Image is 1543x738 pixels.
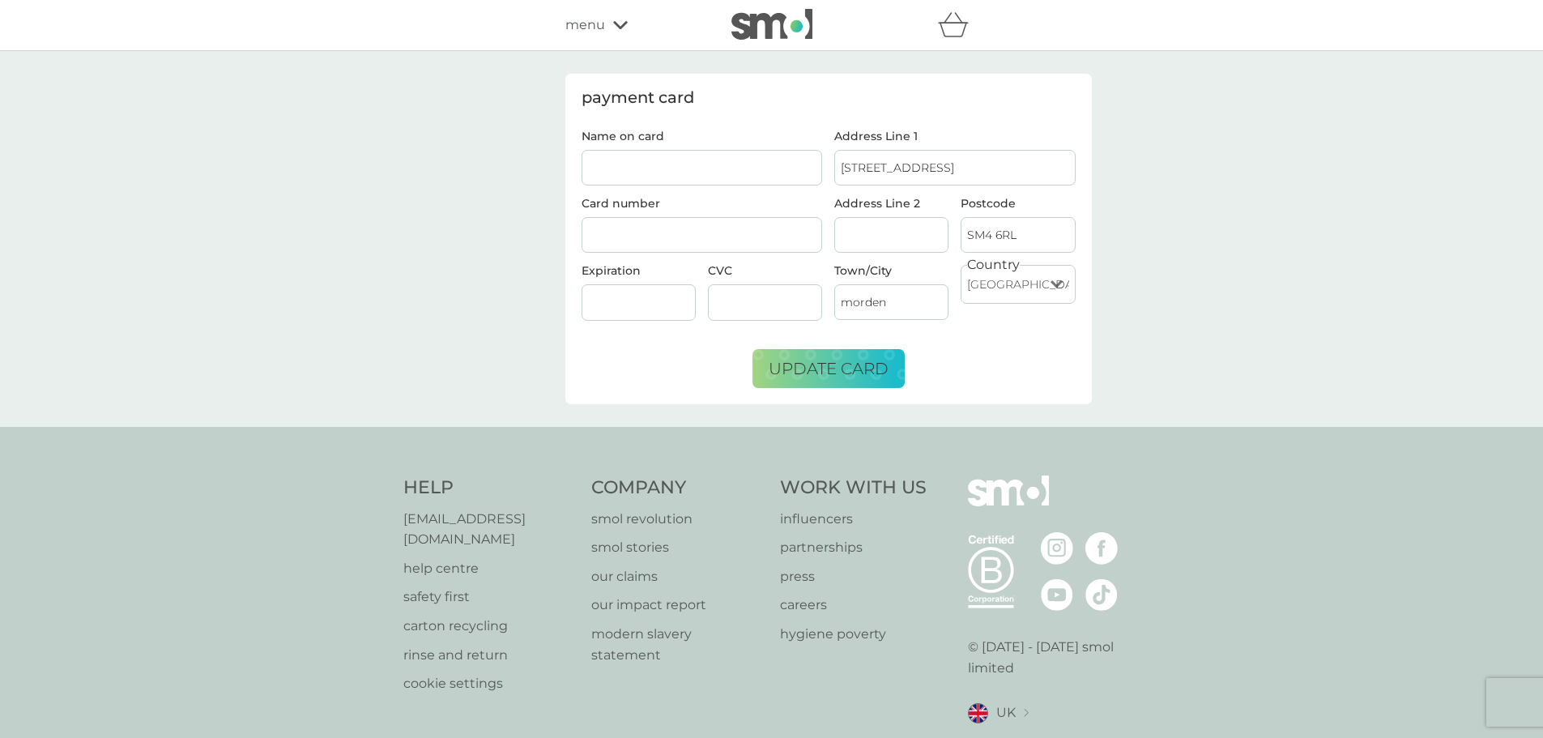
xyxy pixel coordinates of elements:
label: Name on card [582,130,823,142]
div: basket [938,9,978,41]
img: visit the smol Tiktok page [1085,578,1118,611]
iframe: Secure expiration date input frame [588,296,689,309]
div: payment card [582,90,1076,106]
a: influencers [780,509,927,530]
label: Country [967,254,1020,275]
label: Expiration [582,263,641,278]
h4: Work With Us [780,476,927,501]
label: Postcode [961,198,1075,209]
a: modern slavery statement [591,624,764,665]
img: smol [968,476,1049,531]
label: Town/City [834,265,948,276]
a: press [780,566,927,587]
a: our claims [591,566,764,587]
span: update card [769,359,889,378]
h4: Help [403,476,576,501]
a: [EMAIL_ADDRESS][DOMAIN_NAME] [403,509,576,550]
a: cookie settings [403,673,576,694]
img: visit the smol Instagram page [1041,532,1073,565]
a: safety first [403,587,576,608]
a: smol revolution [591,509,764,530]
a: careers [780,595,927,616]
label: Card number [582,196,660,211]
button: update card [752,349,905,388]
a: our impact report [591,595,764,616]
a: rinse and return [403,645,576,666]
span: menu [565,15,605,36]
a: carton recycling [403,616,576,637]
a: smol stories [591,537,764,558]
iframe: Secure card number input frame [588,228,816,242]
p: © [DATE] - [DATE] smol limited [968,637,1140,678]
h4: Company [591,476,764,501]
label: Address Line 1 [834,130,1076,142]
label: CVC [708,263,732,278]
img: visit the smol Facebook page [1085,532,1118,565]
img: select a new location [1024,709,1029,718]
iframe: Secure CVC input frame [714,296,816,309]
a: help centre [403,558,576,579]
a: partnerships [780,537,927,558]
a: hygiene poverty [780,624,927,645]
span: UK [996,702,1016,723]
img: UK flag [968,703,988,723]
img: smol [731,9,812,40]
label: Address Line 2 [834,198,948,209]
img: visit the smol Youtube page [1041,578,1073,611]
